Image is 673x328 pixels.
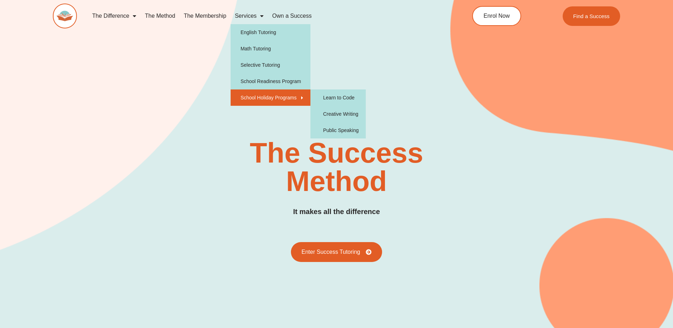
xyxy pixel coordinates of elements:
a: Own a Success [268,8,316,24]
ul: Services [231,24,310,106]
span: Enrol Now [484,13,510,19]
a: The Membership [180,8,231,24]
h3: It makes all the difference [293,206,380,217]
a: Services [231,8,268,24]
a: School Readiness Program [231,73,310,89]
a: Find a Success [563,6,620,26]
a: Math Tutoring [231,40,310,57]
span: Find a Success [573,13,610,19]
a: English Tutoring [231,24,310,40]
a: Learn to Code [310,89,366,106]
a: The Difference [88,8,141,24]
h4: SUCCESS TUTORING​ [253,122,421,128]
a: Enter Success Tutoring [291,242,382,262]
a: The Method [140,8,179,24]
nav: Menu [88,8,440,24]
h2: The Success Method [208,139,465,196]
span: Enter Success Tutoring [302,249,360,255]
a: Public Speaking [310,122,366,138]
a: Selective Tutoring [231,57,310,73]
iframe: Chat Widget [555,248,673,328]
a: Creative Writing [310,106,366,122]
a: School Holiday Programs [231,89,310,106]
a: Enrol Now [472,6,521,26]
ul: School Holiday Programs [310,89,366,138]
